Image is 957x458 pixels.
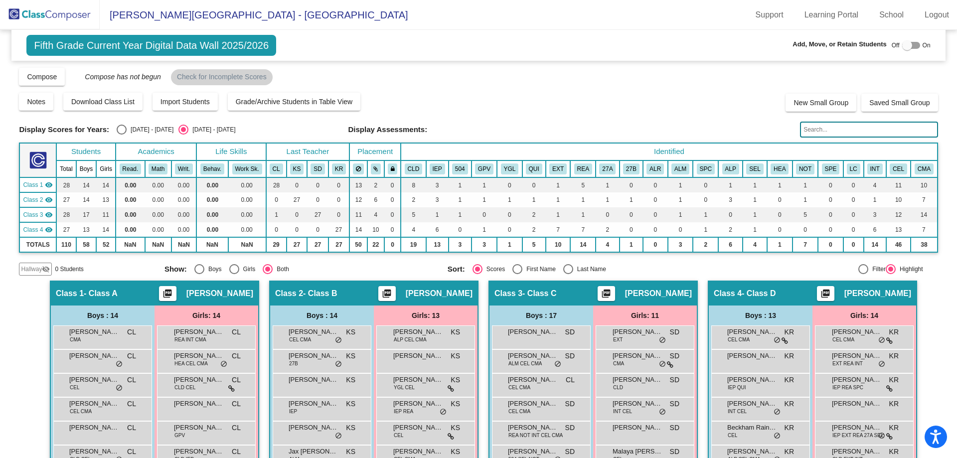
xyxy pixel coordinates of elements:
[328,192,349,207] td: 0
[349,143,401,160] th: Placement
[843,207,864,222] td: 0
[620,207,643,222] td: 0
[367,207,384,222] td: 4
[332,163,346,174] button: KR
[96,192,116,207] td: 13
[266,207,287,222] td: 1
[116,222,145,237] td: 0.00
[349,177,367,192] td: 13
[145,177,171,192] td: 0.00
[818,207,843,222] td: 0
[23,225,43,234] span: Class 4
[522,237,546,252] td: 5
[497,192,522,207] td: 1
[56,177,76,192] td: 28
[570,160,596,177] th: Read Plan
[96,207,116,222] td: 11
[620,160,643,177] th: 27J Plan (Behavior/SEL)
[287,177,308,192] td: 0
[23,195,43,204] span: Class 2
[287,160,308,177] th: Kim Szymanski
[367,192,384,207] td: 6
[287,192,308,207] td: 27
[19,68,65,86] button: Compose
[596,207,619,222] td: 0
[546,237,570,252] td: 10
[643,237,667,252] td: 0
[449,192,472,207] td: 1
[349,207,367,222] td: 11
[786,94,856,112] button: New Small Group
[378,286,396,301] button: Print Students Details
[767,207,793,222] td: 0
[266,237,287,252] td: 29
[96,160,116,177] th: Girls
[522,160,546,177] th: Quiet
[384,237,401,252] td: 0
[911,192,937,207] td: 7
[668,222,693,237] td: 0
[196,207,228,222] td: 0.00
[120,163,142,174] button: Read.
[449,177,472,192] td: 1
[367,160,384,177] th: Keep with students
[19,125,109,134] span: Display Scores for Years:
[767,177,793,192] td: 1
[793,222,818,237] td: 0
[307,160,328,177] th: Sarah Delein
[196,192,228,207] td: 0.00
[668,177,693,192] td: 1
[196,177,228,192] td: 0.00
[145,237,171,252] td: NaN
[45,211,53,219] mat-icon: visibility
[76,237,97,252] td: 58
[746,163,763,174] button: SEL
[405,163,423,174] button: CLD
[818,222,843,237] td: 0
[623,163,639,174] button: 27B
[145,192,171,207] td: 0.00
[743,222,767,237] td: 1
[668,192,693,207] td: 1
[349,160,367,177] th: Keep away students
[843,222,864,237] td: 0
[171,192,197,207] td: 0.00
[19,222,56,237] td: Kaleigh Ritter - Class D
[76,192,97,207] td: 14
[718,207,743,222] td: 0
[743,177,767,192] td: 1
[818,177,843,192] td: 0
[861,94,938,112] button: Saved Small Group
[668,237,693,252] td: 3
[570,177,596,192] td: 5
[328,177,349,192] td: 0
[472,222,497,237] td: 1
[56,160,76,177] th: Total
[793,192,818,207] td: 1
[718,237,743,252] td: 6
[232,163,262,174] button: Work Sk.
[56,237,76,252] td: 110
[26,35,276,56] span: Fifth Grade Current Year Digital Data Wall 2025/2026
[864,207,886,222] td: 3
[915,163,934,174] button: CMA
[384,192,401,207] td: 0
[718,192,743,207] td: 3
[228,222,266,237] td: 0.00
[56,222,76,237] td: 27
[145,222,171,237] td: 0.00
[160,98,210,106] span: Import Students
[600,289,612,303] mat-icon: picture_as_pdf
[45,226,53,234] mat-icon: visibility
[697,163,715,174] button: SPC
[472,237,497,252] td: 3
[796,163,814,174] button: NOT
[71,98,135,106] span: Download Class List
[668,160,693,177] th: Advanced Learning Math
[546,160,570,177] th: Extrovert
[886,192,911,207] td: 10
[671,163,689,174] button: ALM
[911,177,937,192] td: 10
[472,160,497,177] th: Good Parent Volunteer
[171,207,197,222] td: 0.00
